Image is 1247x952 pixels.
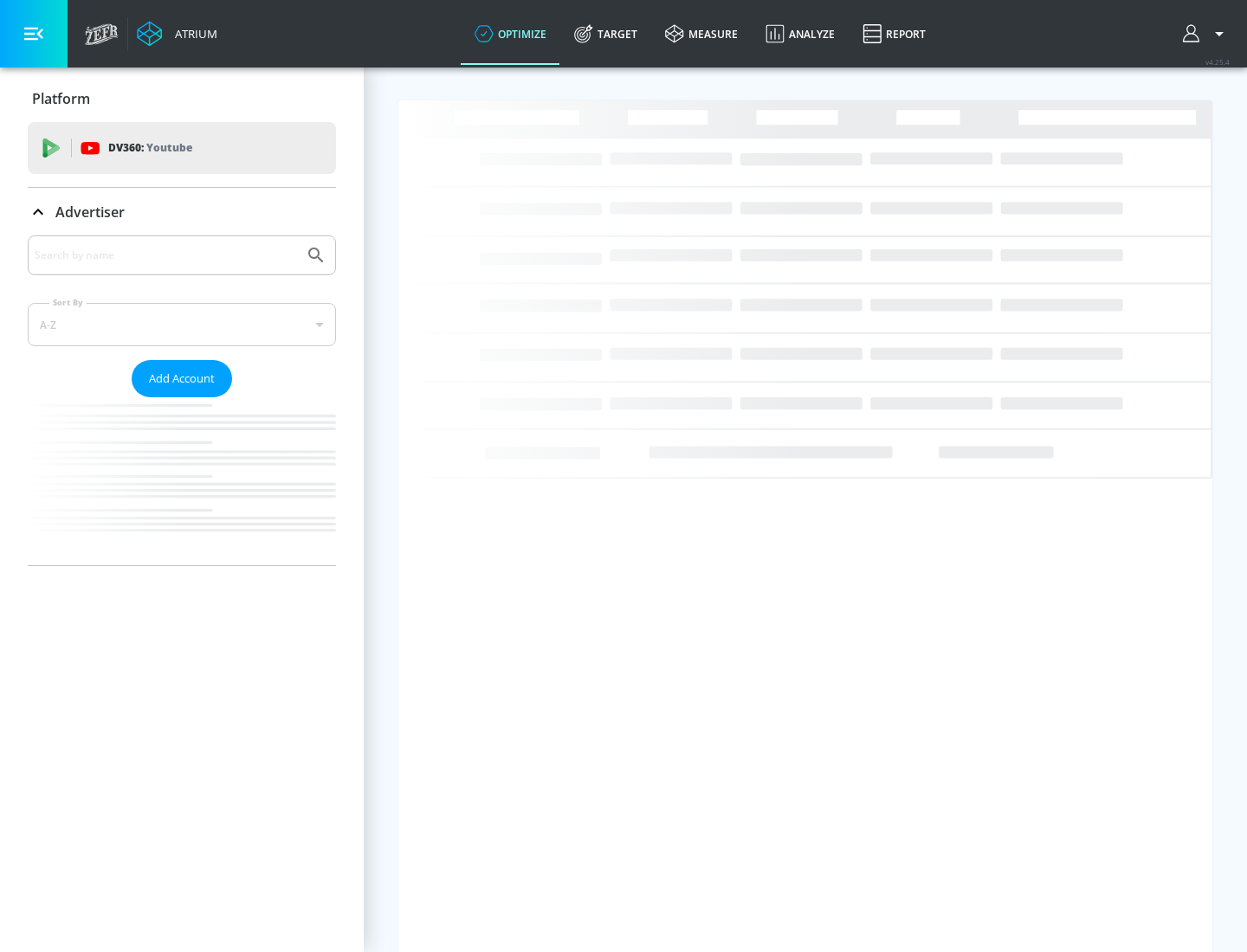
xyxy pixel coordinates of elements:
[1205,57,1230,67] span: v 4.25.4
[35,244,297,267] input: Search by name
[49,297,87,308] label: Sort By
[28,303,336,346] div: A-Z
[28,188,336,236] div: Advertiser
[560,3,651,65] a: Target
[752,3,849,65] a: Analyze
[149,369,215,389] span: Add Account
[28,235,336,565] div: Advertiser
[55,203,125,222] p: Advertiser
[168,26,217,42] div: Atrium
[461,3,560,65] a: optimize
[28,122,336,174] div: DV360: Youtube
[32,89,90,108] p: Platform
[28,74,336,123] div: Platform
[146,138,192,157] p: Youtube
[28,397,336,565] nav: list of Advertiser
[137,21,217,47] a: Atrium
[651,3,752,65] a: measure
[849,3,940,65] a: Report
[108,138,192,158] p: DV360:
[132,360,232,397] button: Add Account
